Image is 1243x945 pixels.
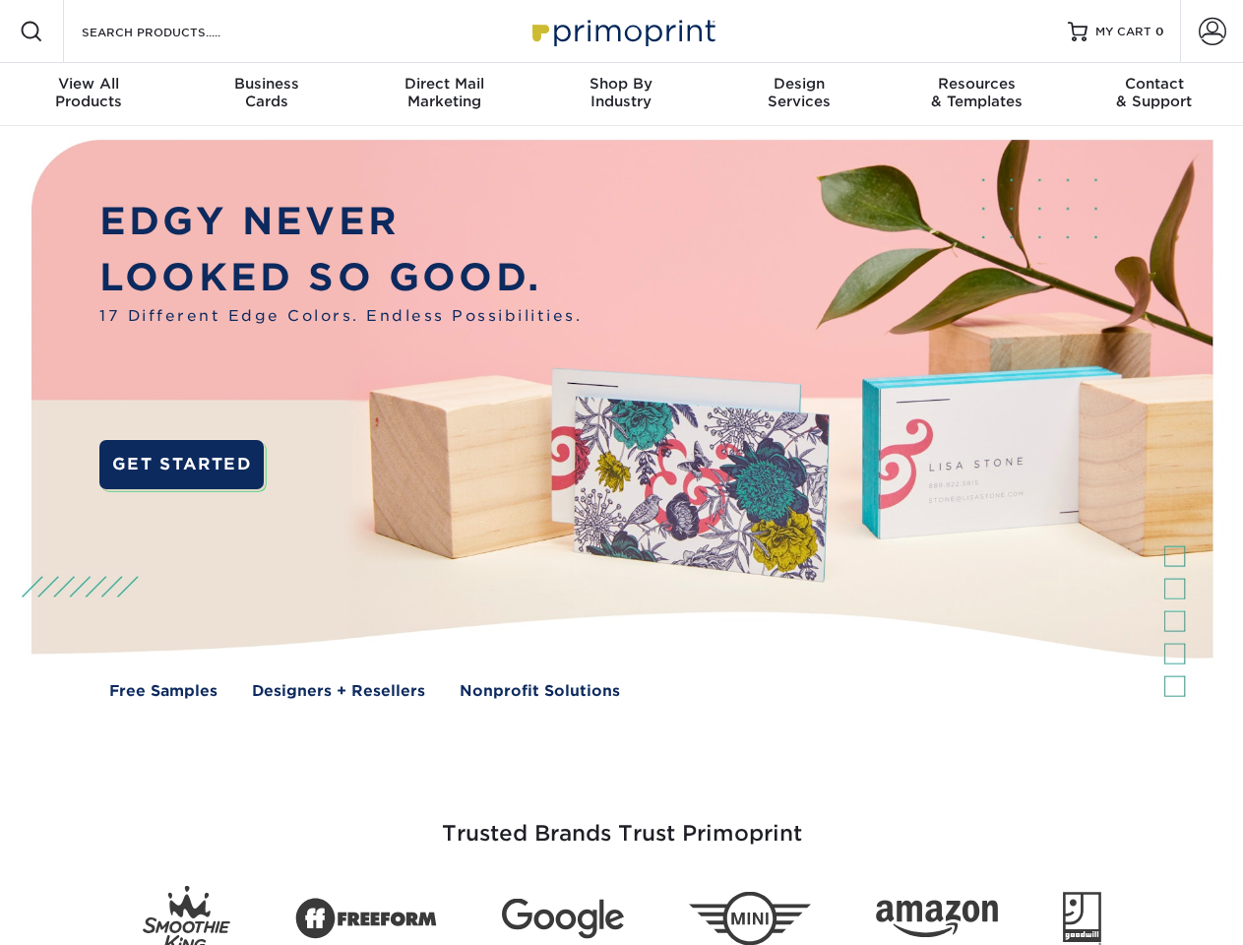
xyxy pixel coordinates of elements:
img: Primoprint [524,10,720,52]
a: Designers + Resellers [252,680,425,703]
a: DesignServices [711,63,888,126]
span: Direct Mail [355,75,532,93]
div: Cards [177,75,354,110]
img: Google [502,899,624,939]
img: Amazon [876,901,998,938]
span: Business [177,75,354,93]
a: Direct MailMarketing [355,63,532,126]
span: 0 [1155,25,1164,38]
span: Design [711,75,888,93]
span: Resources [888,75,1065,93]
a: Shop ByIndustry [532,63,710,126]
div: Industry [532,75,710,110]
span: Contact [1066,75,1243,93]
div: Marketing [355,75,532,110]
div: Services [711,75,888,110]
div: & Templates [888,75,1065,110]
h3: Trusted Brands Trust Primoprint [46,774,1198,870]
a: Contact& Support [1066,63,1243,126]
a: BusinessCards [177,63,354,126]
input: SEARCH PRODUCTS..... [80,20,272,43]
a: Free Samples [109,680,218,703]
div: & Support [1066,75,1243,110]
span: Shop By [532,75,710,93]
p: LOOKED SO GOOD. [99,250,582,306]
p: EDGY NEVER [99,194,582,250]
a: Resources& Templates [888,63,1065,126]
a: Nonprofit Solutions [460,680,620,703]
a: GET STARTED [99,440,264,489]
img: Goodwill [1063,892,1101,945]
span: MY CART [1095,24,1151,40]
span: 17 Different Edge Colors. Endless Possibilities. [99,305,582,328]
